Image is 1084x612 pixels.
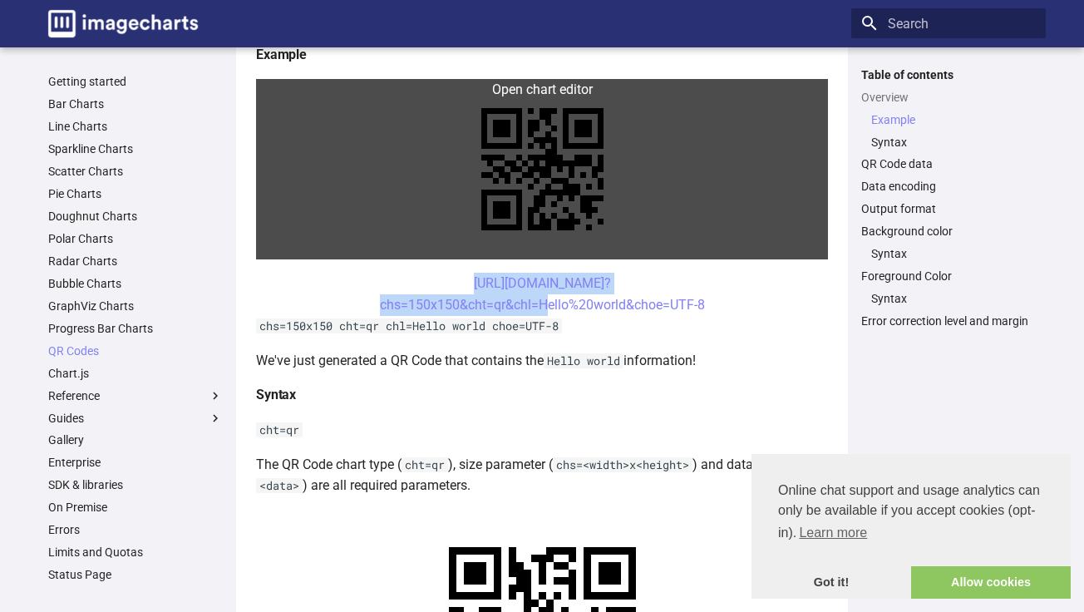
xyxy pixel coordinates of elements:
label: Reference [48,388,223,403]
code: Hello world [544,353,623,368]
a: Sparkline Charts [48,141,223,156]
a: Syntax [871,291,1036,306]
nav: Overview [861,112,1036,150]
img: logo [48,10,198,37]
label: Guides [48,411,223,426]
a: Enterprise [48,455,223,470]
a: Pie Charts [48,186,223,201]
a: Bubble Charts [48,276,223,291]
a: QR Codes [48,343,223,358]
p: The QR Code chart type ( ), size parameter ( ) and data ( ) are all required parameters. [256,454,828,496]
a: On Premise [48,500,223,515]
input: Search [851,8,1046,38]
a: QR Code data [861,156,1036,171]
code: chs=150x150 cht=qr chl=Hello world choe=UTF-8 [256,318,562,333]
span: Online chat support and usage analytics can only be available if you accept cookies (opt-in). [778,481,1044,545]
a: Gallery [48,432,223,447]
a: Progress Bar Charts [48,321,223,336]
code: cht=qr [256,422,303,437]
a: Doughnut Charts [48,209,223,224]
a: Line Charts [48,119,223,134]
a: SDK & libraries [48,477,223,492]
a: Syntax [871,135,1036,150]
a: Polar Charts [48,231,223,246]
a: Chart.js [48,366,223,381]
a: Bar Charts [48,96,223,111]
a: Background color [861,224,1036,239]
a: dismiss cookie message [751,566,911,600]
a: Scatter Charts [48,164,223,179]
code: cht=qr [402,457,448,472]
h4: Example [256,44,828,66]
a: Errors [48,522,223,537]
a: Changelog [48,590,223,605]
a: [URL][DOMAIN_NAME]?chs=150x150&cht=qr&chl=Hello%20world&choe=UTF-8 [380,275,705,313]
a: Overview [861,90,1036,105]
a: Data encoding [861,179,1036,194]
a: Image-Charts documentation [42,3,204,44]
label: Table of contents [851,67,1046,82]
nav: Table of contents [851,67,1046,329]
a: allow cookies [911,566,1071,600]
a: Output format [861,201,1036,216]
a: Error correction level and margin [861,313,1036,328]
h4: Syntax [256,384,828,406]
nav: Foreground Color [861,291,1036,306]
a: Foreground Color [861,269,1036,284]
p: We've just generated a QR Code that contains the information! [256,350,828,372]
a: GraphViz Charts [48,299,223,313]
code: chs=<width>x<height> [553,457,692,472]
a: Limits and Quotas [48,545,223,560]
a: learn more about cookies [796,521,870,545]
a: Getting started [48,74,223,89]
a: Syntax [871,246,1036,261]
a: Status Page [48,567,223,582]
a: Radar Charts [48,254,223,269]
a: Example [871,112,1036,127]
div: cookieconsent [751,454,1071,599]
nav: Background color [861,246,1036,261]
